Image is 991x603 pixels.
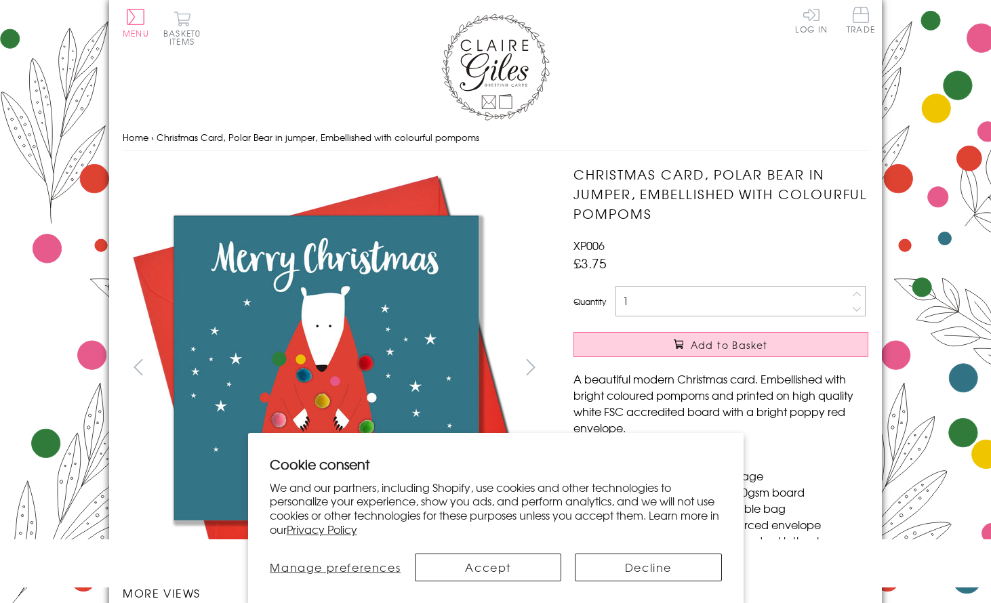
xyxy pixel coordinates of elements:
[573,237,605,253] span: XP006
[573,332,868,357] button: Add to Basket
[270,480,722,537] p: We and our partners, including Shopify, use cookies and other technologies to personalize your ex...
[573,165,868,223] h1: Christmas Card, Polar Bear in jumper, Embellished with colourful pompoms
[691,338,768,352] span: Add to Basket
[123,585,546,601] h3: More views
[270,455,722,474] h2: Cookie consent
[847,7,875,36] a: Trade
[163,11,201,45] button: Basket0 items
[287,521,357,537] a: Privacy Policy
[415,554,561,581] button: Accept
[123,27,149,39] span: Menu
[123,165,529,571] img: Christmas Card, Polar Bear in jumper, Embellished with colourful pompoms
[123,131,148,144] a: Home
[270,554,402,581] button: Manage preferences
[270,559,401,575] span: Manage preferences
[157,131,479,144] span: Christmas Card, Polar Bear in jumper, Embellished with colourful pompoms
[573,253,607,272] span: £3.75
[573,295,606,308] label: Quantity
[123,124,868,152] nav: breadcrumbs
[151,131,154,144] span: ›
[546,165,953,472] img: Christmas Card, Polar Bear in jumper, Embellished with colourful pompoms
[123,352,153,382] button: prev
[795,7,828,33] a: Log In
[169,27,201,47] span: 0 items
[847,7,875,33] span: Trade
[516,352,546,382] button: next
[123,9,149,37] button: Menu
[575,554,721,581] button: Decline
[573,371,868,436] p: A beautiful modern Christmas card. Embellished with bright coloured pompoms and printed on high q...
[441,14,550,121] img: Claire Giles Greetings Cards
